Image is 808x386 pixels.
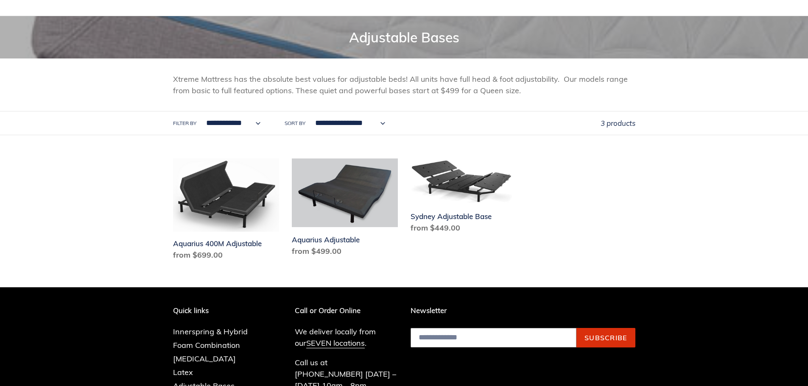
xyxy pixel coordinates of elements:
p: Quick links [173,306,260,315]
input: Email address [411,328,576,347]
label: Sort by [285,119,305,127]
a: Sydney Adjustable Base [411,158,517,237]
a: [MEDICAL_DATA] [173,354,236,364]
a: Aquarius Adjustable [292,158,398,260]
p: Xtreme Mattress has the absolute best values for adjustable beds! All units have full head & foot... [173,73,635,96]
a: Innerspring & Hybrid [173,327,248,336]
p: We deliver locally from our . [295,326,398,349]
span: Subscribe [584,333,627,342]
p: Call or Order Online [295,306,398,315]
span: Adjustable Bases [349,29,459,46]
a: Foam Combination [173,340,240,350]
a: SEVEN locations [306,338,365,348]
label: Filter by [173,119,196,127]
a: Aquarius 400M Adjustable [173,158,279,264]
span: 3 products [601,119,635,128]
p: Newsletter [411,306,635,315]
button: Subscribe [576,328,635,347]
a: Latex [173,367,193,377]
